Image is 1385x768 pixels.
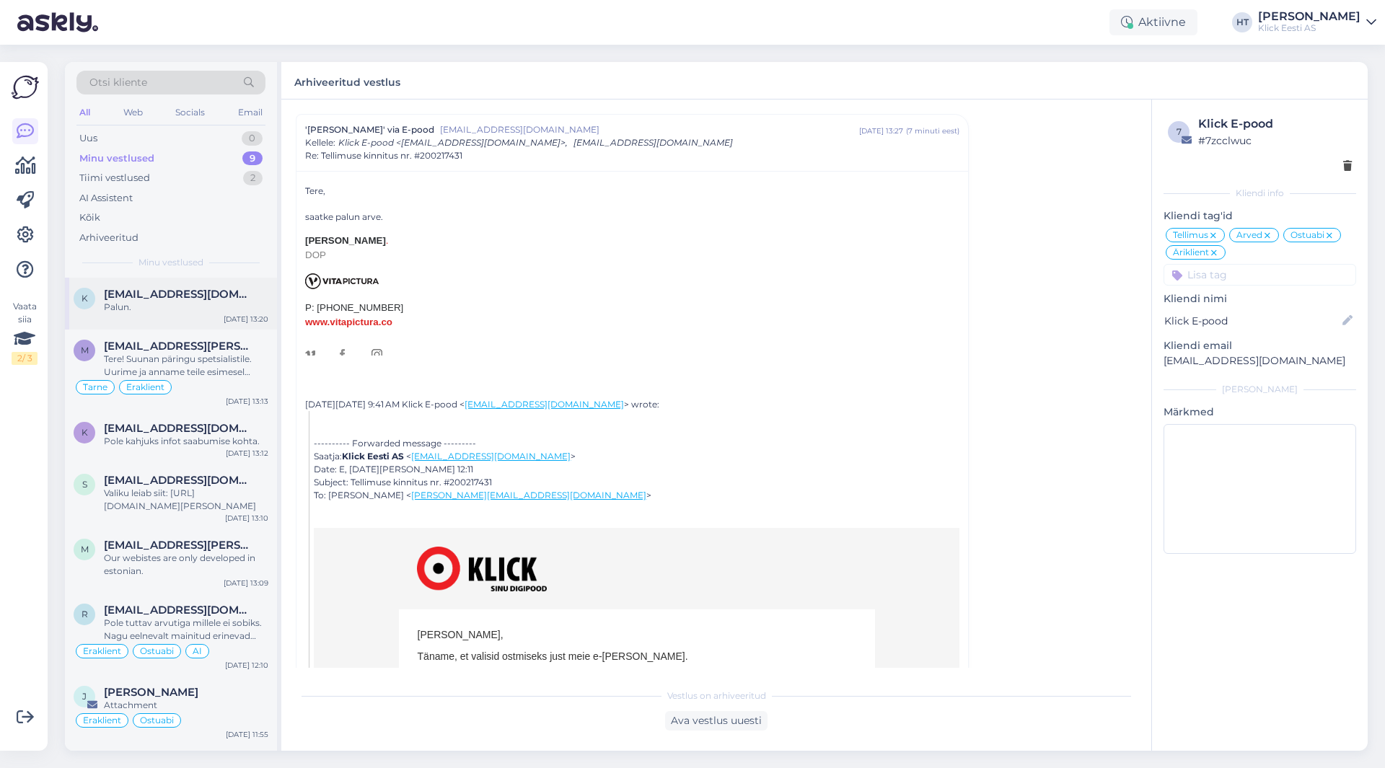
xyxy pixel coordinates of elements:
[104,699,268,712] div: Attachment
[79,191,133,206] div: AI Assistent
[1232,12,1252,32] div: HT
[82,293,88,304] span: k
[104,604,254,617] span: roosipuu9@hotmail.com
[225,513,268,524] div: [DATE] 13:10
[906,125,959,136] div: ( 7 minuti eest )
[386,235,389,246] span: .
[338,137,568,148] span: Klick E-pood <[EMAIL_ADDRESS][DOMAIN_NAME]>,
[12,352,38,365] div: 2 / 3
[12,300,38,365] div: Vaata siia
[305,123,434,136] span: '[PERSON_NAME]' via E-pood
[104,474,254,487] span: sirlemerle@gmail.com
[104,288,254,301] span: karli.pold7@gmail.com
[1164,338,1356,353] p: Kliendi email
[1164,383,1356,396] div: [PERSON_NAME]
[360,349,382,360] img: EeXTbwczuapddehEiWNMeKiAp1sHmz-SVcK_UrT7c6pTJyuo5zvSL3MhMr1GqcDSIiMjdIvKhMnUW9TDEX1h7JCdkdCZWvTCc...
[328,349,357,360] img: tou9oQbaypQ3EbsftMF3YpGpxJOsKoSFacj5hIMdGxzt-sZ2kaqCElbp50g0obs2kr6yGL_1FliJJEWe583HUC4mei2Iieows...
[82,479,87,490] span: s
[104,539,254,552] span: marii.gontar@gmail.com
[193,647,202,656] span: AI
[89,75,147,90] span: Otsi kliente
[82,427,88,438] span: k
[81,345,89,356] span: m
[406,451,576,462] span: < >
[1258,11,1360,22] div: [PERSON_NAME]
[411,451,571,462] a: [EMAIL_ADDRESS][DOMAIN_NAME]
[1109,9,1197,35] div: Aktiivne
[314,437,959,502] div: ---------- Forwarded message --------- Saatja: Date: E, [DATE][PERSON_NAME] 12:11 Subject: Tellim...
[1164,291,1356,306] p: Kliendi nimi
[12,74,39,101] img: Askly Logo
[665,711,768,731] div: Ava vestlus uuesti
[104,552,268,578] div: Our webistes are only developed in estonian.
[83,647,121,656] span: Eraklient
[224,578,268,588] div: [DATE] 13:09
[381,317,392,327] span: co
[440,123,859,136] span: [EMAIL_ADDRESS][DOMAIN_NAME]
[172,103,208,122] div: Socials
[1258,22,1360,34] div: Klick Eesti AS
[1164,405,1356,420] p: Märkmed
[305,349,325,360] img: EbJ5pm9RePrOxs1rrJSLrHtJkV8Uw2cNfoNaaEumWywp0EOYfHv7d9b_XsRo0M44sY8_SikpjZed8uJcJyEeiEM2CB6Viehne...
[305,137,335,148] span: Kellele :
[1177,126,1182,137] span: 7
[226,448,268,459] div: [DATE] 13:12
[79,151,154,166] div: Minu vestlused
[1258,11,1376,34] a: [PERSON_NAME]Klick Eesti AS
[1291,231,1324,239] span: Ostuabi
[294,71,400,90] label: Arhiveeritud vestlus
[83,383,107,392] span: Tarne
[305,317,381,327] a: www.vitapictura.
[1164,313,1340,329] input: Lisa nimi
[417,547,547,591] img: Klick Eesti AS
[418,628,856,643] p: [PERSON_NAME],
[305,302,403,313] span: P: [PHONE_NUMBER]
[76,103,93,122] div: All
[305,273,379,289] img: EVNiltppUoIqqcaRHTiw2xkAicLvXZcutxv-6zX9Nvsfj09JT-y-JwX4bUjP0VPPUc4I9sAMh9up0wQzySmSShbhjymhcIkR1...
[82,609,88,619] span: r
[104,435,268,448] div: Pole kahjuks infot saabumise kohta.
[104,340,254,353] span: mirell.tarvis@gmail.com
[140,647,174,656] span: Ostuabi
[411,490,646,500] a: [PERSON_NAME][EMAIL_ADDRESS][DOMAIN_NAME]
[1164,264,1356,286] input: Lisa tag
[242,151,263,166] div: 9
[82,691,87,702] span: J
[1198,133,1352,149] div: # 7zcclwuc
[1164,353,1356,368] p: [EMAIL_ADDRESS][DOMAIN_NAME]
[104,353,268,379] div: Tere! Suunan päringu spetsialistile. Uurime ja anname teile esimesel võimalusel teada.
[305,149,462,162] span: Re: Tellimuse kinnitus nr. #200217431
[126,383,164,392] span: Eraklient
[140,716,174,725] span: Ostuabi
[83,716,121,725] span: Eraklient
[138,256,203,269] span: Minu vestlused
[79,231,138,245] div: Arhiveeritud
[1236,231,1262,239] span: Arved
[226,396,268,407] div: [DATE] 13:13
[81,544,89,555] span: m
[79,131,97,146] div: Uus
[859,125,903,136] div: [DATE] 13:27
[305,185,959,198] div: Tere,
[225,660,268,671] div: [DATE] 12:10
[224,314,268,325] div: [DATE] 13:20
[305,235,386,246] span: [PERSON_NAME]
[667,689,766,702] span: Vestlus on arhiveeritud
[242,131,263,146] div: 0
[305,398,959,411] div: [DATE][DATE] 9:41 AM Klick E-pood < > wrote:
[235,103,265,122] div: Email
[305,211,959,224] div: saatke palun arve.
[1164,208,1356,224] p: Kliendi tag'id
[305,250,326,260] span: DOP
[104,686,198,699] span: Janno Juku
[465,399,624,410] a: [EMAIL_ADDRESS][DOMAIN_NAME]
[1173,248,1209,257] span: Äriklient
[573,137,733,148] span: [EMAIL_ADDRESS][DOMAIN_NAME]
[1173,231,1208,239] span: Tellimus
[418,650,856,664] p: Täname, et valisid ostmiseks just meie e-[PERSON_NAME].
[243,171,263,185] div: 2
[104,301,268,314] div: Palun.
[104,487,268,513] div: Valiku leiab siit: [URL][DOMAIN_NAME][PERSON_NAME]
[104,422,254,435] span: kristjan.kavu@gmail.com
